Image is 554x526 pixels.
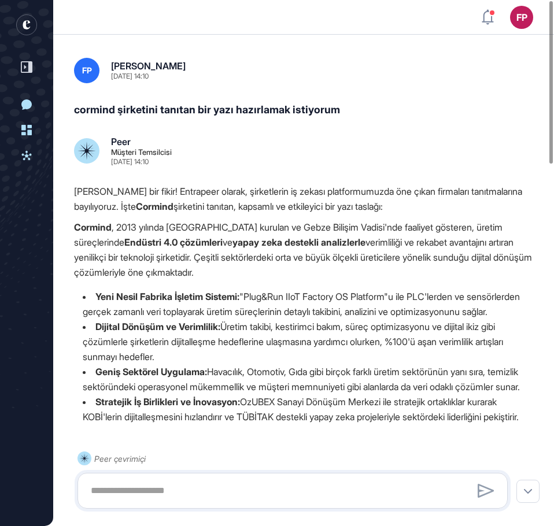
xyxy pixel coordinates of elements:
div: [DATE] 14:10 [111,73,149,80]
li: "Plug&Run IIoT Factory OS Platform"u ile PLC'lerden ve sensörlerden gerçek zamanlı veri toplayara... [74,289,533,319]
p: , 2013 yılında [GEOGRAPHIC_DATA] kurulan ve Gebze Bilişim Vadisi'nde faaliyet gösteren, üretim sü... [74,220,533,280]
div: [DATE] 14:10 [111,158,149,165]
li: Havacılık, Otomotiv, Gıda gibi birçok farklı üretim sektörünün yanı sıra, temizlik sektöründeki o... [74,364,533,394]
strong: Yeni Nesil Fabrika İşletim Sistemi: [95,291,239,302]
strong: Dijital Dönüşüm ve Verimlilik: [95,321,220,332]
div: [PERSON_NAME] [111,61,186,71]
strong: Endüstri 4.0 çözümleri [124,236,223,248]
div: Entrapeer'da 1 araştırma raporu bulundu. [74,442,533,457]
strong: Stratejik İş Birlikleri ve İnovasyon: [95,396,240,408]
div: entrapeer-logo [16,14,37,35]
strong: Cormind [136,201,173,212]
li: OzUBEX Sanayi Dönüşüm Merkezi ile stratejik ortaklıklar kurarak KOBİ'lerin dijitalleşmesini hızla... [74,394,533,424]
div: Peer çevrimiçi [94,451,146,466]
p: [PERSON_NAME] bir fikir! Entrapeer olarak, şirketlerin iş zekası platformumuzda öne çıkan firmala... [74,184,533,214]
div: Müşteri Temsilcisi [111,149,172,156]
strong: Cormind [74,221,112,233]
span: FP [82,66,92,75]
li: Üretim takibi, kestirimci bakım, süreç optimizasyonu ve dijital ikiz gibi çözümlerle şirketlerin ... [74,319,533,364]
strong: yapay zeka destekli analizlerle [232,236,365,248]
strong: Geniş Sektörel Uygulama: [95,366,207,377]
div: Peer [111,137,131,146]
button: FP [510,6,533,29]
div: cormind şirketini tanıtan bir yazı hazırlamak istiyorum [74,102,533,118]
